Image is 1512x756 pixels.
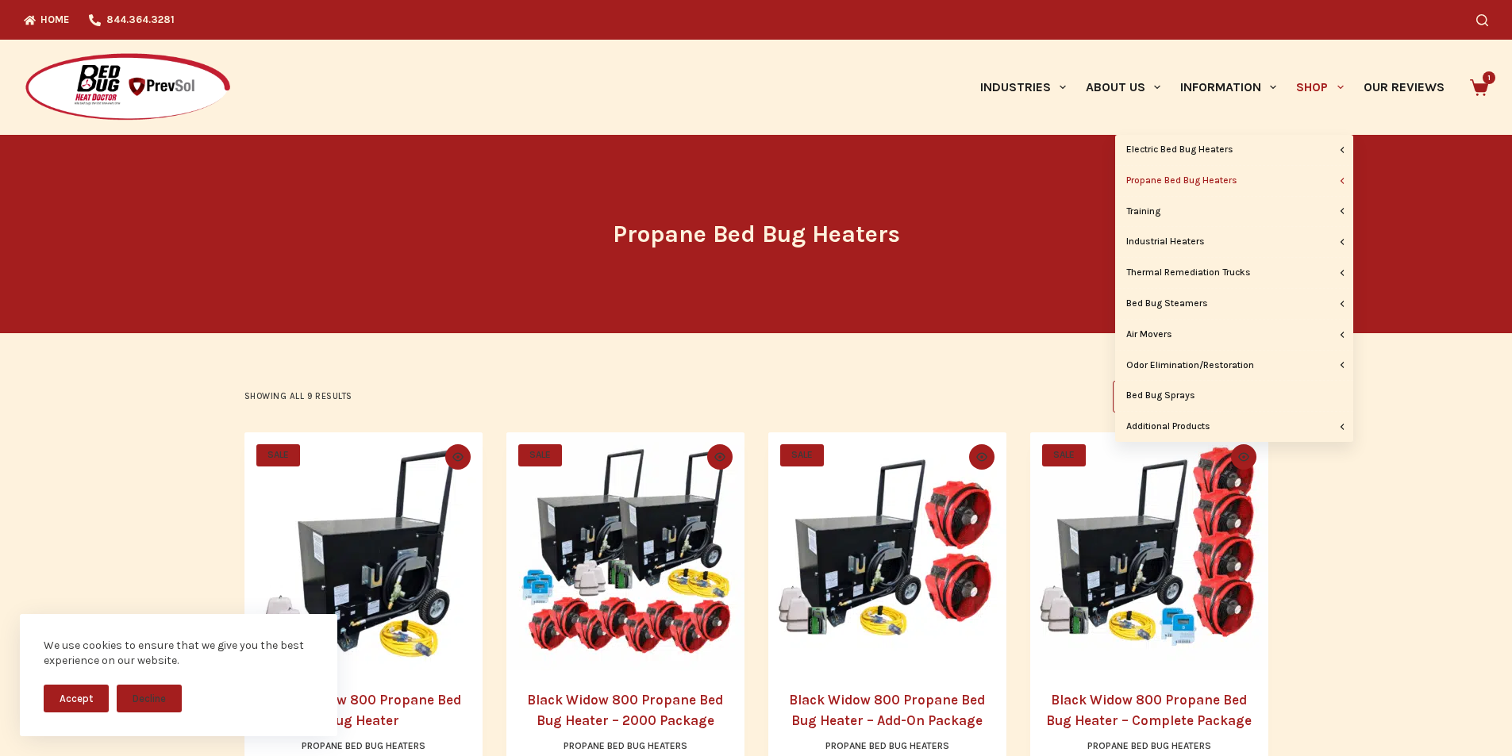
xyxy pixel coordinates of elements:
[265,692,461,728] a: Black Widow 800 Propane Bed Bug Heater
[1115,258,1353,288] a: Thermal Remediation Trucks
[1046,692,1252,728] a: Black Widow 800 Propane Bed Bug Heater – Complete Package
[24,52,232,123] img: Prevsol/Bed Bug Heat Doctor
[1075,40,1170,135] a: About Us
[970,40,1075,135] a: Industries
[244,432,483,670] a: Black Widow 800 Propane Bed Bug Heater
[969,444,995,470] button: Quick view toggle
[1115,320,1353,350] a: Air Movers
[1115,227,1353,257] a: Industrial Heaters
[527,692,723,728] a: Black Widow 800 Propane Bed Bug Heater – 2000 Package
[445,444,471,470] button: Quick view toggle
[1115,166,1353,196] a: Propane Bed Bug Heaters
[1115,135,1353,165] a: Electric Bed Bug Heaters
[780,444,824,466] span: SALE
[1115,412,1353,442] a: Additional Products
[564,740,687,751] a: Propane Bed Bug Heaters
[707,444,733,470] button: Quick view toggle
[825,740,949,751] a: Propane Bed Bug Heaters
[970,40,1454,135] nav: Primary
[1113,381,1268,413] select: Shop order
[789,692,985,728] a: Black Widow 800 Propane Bed Bug Heater – Add-On Package
[44,685,109,712] button: Accept
[302,740,425,751] a: Propane Bed Bug Heaters
[1287,40,1353,135] a: Shop
[1115,289,1353,319] a: Bed Bug Steamers
[1030,432,1268,670] a: Black Widow 800 Propane Bed Bug Heater - Complete Package
[256,444,300,466] span: SALE
[518,444,562,466] span: SALE
[44,638,314,669] div: We use cookies to ensure that we give you the best experience on our website.
[1115,197,1353,227] a: Training
[1087,740,1211,751] a: Propane Bed Bug Heaters
[459,217,1054,252] h1: Propane Bed Bug Heaters
[1042,444,1086,466] span: SALE
[1115,381,1353,411] a: Bed Bug Sprays
[117,685,182,712] button: Decline
[1476,14,1488,26] button: Search
[1115,351,1353,381] a: Odor Elimination/Restoration
[1353,40,1454,135] a: Our Reviews
[1231,444,1256,470] button: Quick view toggle
[13,6,60,54] button: Open LiveChat chat widget
[768,432,1006,670] a: Black Widow 800 Propane Bed Bug Heater - Add-On Package
[244,390,353,404] p: Showing all 9 results
[506,432,744,670] a: Black Widow 800 Propane Bed Bug Heater - 2000 Package
[1483,71,1495,84] span: 1
[1171,40,1287,135] a: Information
